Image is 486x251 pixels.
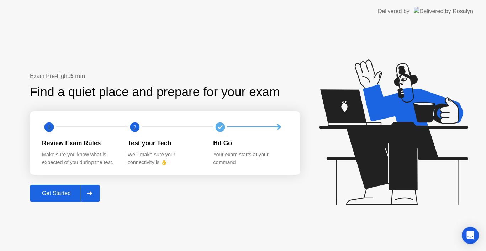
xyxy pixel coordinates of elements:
[378,7,410,16] div: Delivered by
[133,124,136,130] text: 2
[32,190,81,197] div: Get Started
[48,124,51,130] text: 1
[70,73,85,79] b: 5 min
[213,138,287,148] div: Hit Go
[414,7,473,15] img: Delivered by Rosalyn
[462,227,479,244] div: Open Intercom Messenger
[42,151,116,166] div: Make sure you know what is expected of you during the test.
[30,72,300,80] div: Exam Pre-flight:
[30,83,281,101] div: Find a quiet place and prepare for your exam
[213,151,287,166] div: Your exam starts at your command
[128,138,202,148] div: Test your Tech
[42,138,116,148] div: Review Exam Rules
[30,185,100,202] button: Get Started
[128,151,202,166] div: We’ll make sure your connectivity is 👌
